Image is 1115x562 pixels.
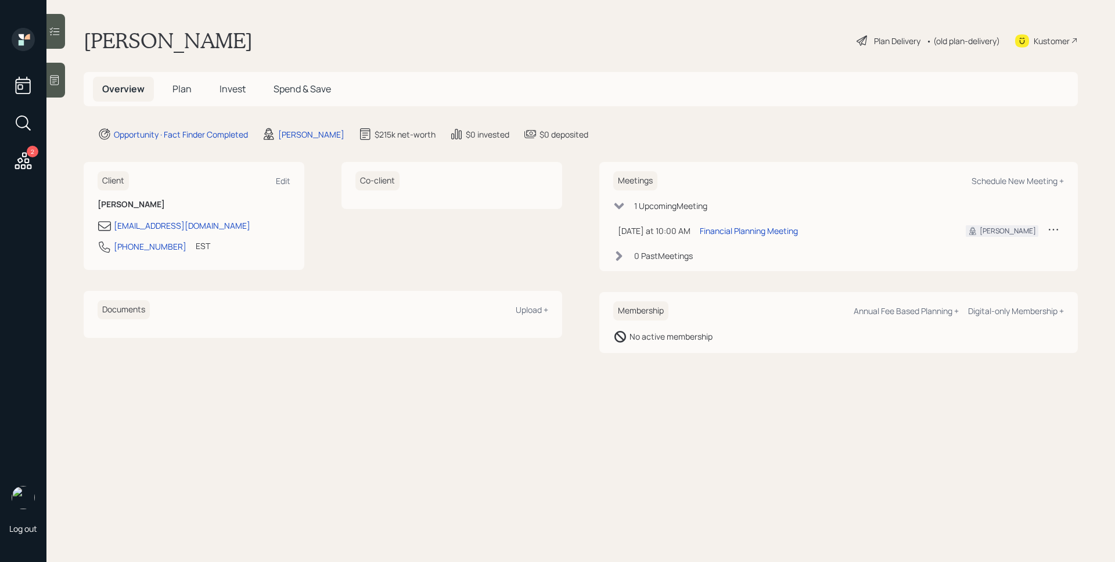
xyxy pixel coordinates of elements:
h6: Documents [98,300,150,319]
img: james-distasi-headshot.png [12,486,35,509]
div: Plan Delivery [874,35,920,47]
div: Log out [9,523,37,534]
div: 2 [27,146,38,157]
span: Invest [220,82,246,95]
h1: [PERSON_NAME] [84,28,253,53]
div: $0 deposited [539,128,588,140]
div: Edit [276,175,290,186]
div: Digital-only Membership + [968,305,1064,316]
div: 1 Upcoming Meeting [634,200,707,212]
span: Overview [102,82,145,95]
div: [DATE] at 10:00 AM [618,225,690,237]
div: Upload + [516,304,548,315]
div: Schedule New Meeting + [972,175,1064,186]
div: $0 invested [466,128,509,140]
div: 0 Past Meeting s [634,250,693,262]
h6: Meetings [613,171,657,190]
div: • (old plan-delivery) [926,35,1000,47]
div: Kustomer [1034,35,1070,47]
div: EST [196,240,210,252]
span: Plan [172,82,192,95]
div: [PERSON_NAME] [980,226,1036,236]
h6: Membership [613,301,668,320]
div: Annual Fee Based Planning + [854,305,959,316]
div: $215k net-worth [375,128,436,140]
div: [PERSON_NAME] [278,128,344,140]
span: Spend & Save [274,82,331,95]
div: Opportunity · Fact Finder Completed [114,128,248,140]
h6: Co-client [355,171,400,190]
div: [EMAIL_ADDRESS][DOMAIN_NAME] [114,219,250,232]
h6: Client [98,171,129,190]
div: No active membership [630,330,713,343]
div: [PHONE_NUMBER] [114,240,186,253]
div: Financial Planning Meeting [700,225,798,237]
h6: [PERSON_NAME] [98,200,290,210]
